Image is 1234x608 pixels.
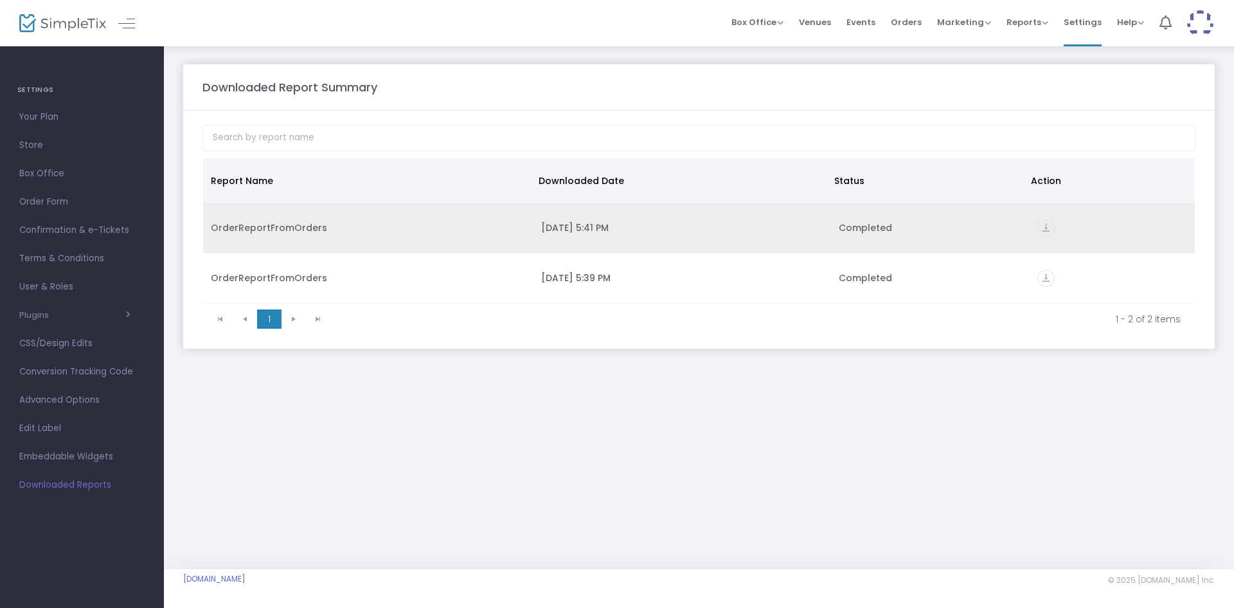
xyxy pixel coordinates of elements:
span: Events [846,6,875,39]
div: Completed [839,221,1022,234]
span: Order Form [19,194,145,210]
div: OrderReportFromOrders [211,272,526,284]
kendo-pager-info: 1 - 2 of 2 items [339,313,1181,326]
span: Confirmation & e-Tickets [19,222,145,239]
div: https://go.SimpleTix.com/y9nny [1037,270,1187,287]
div: Completed [839,272,1022,284]
input: Search by report name [202,125,1195,151]
span: Reports [1006,16,1048,28]
span: Conversion Tracking Code [19,364,145,380]
span: Embeddable Widgets [19,448,145,465]
div: 8/18/2025 5:41 PM [541,221,823,234]
th: Action [1023,158,1187,203]
span: Settings [1064,6,1102,39]
th: Report Name [203,158,531,203]
span: © 2025 [DOMAIN_NAME] Inc. [1108,575,1215,585]
span: CSS/Design Edits [19,335,145,352]
div: https://go.SimpleTix.com/y60uw [1037,219,1187,237]
span: Help [1117,16,1144,28]
span: Venues [799,6,831,39]
span: User & Roles [19,279,145,295]
i: vertical_align_bottom [1037,219,1055,237]
span: Orders [891,6,922,39]
span: Edit Label [19,420,145,437]
a: [DOMAIN_NAME] [183,574,246,584]
span: Box Office [731,16,783,28]
span: Downloaded Reports [19,477,145,493]
span: Page 1 [257,309,282,329]
a: vertical_align_bottom [1037,223,1055,236]
span: Your Plan [19,109,145,125]
button: Plugins [19,310,130,320]
i: vertical_align_bottom [1037,270,1055,287]
a: vertical_align_bottom [1037,273,1055,286]
span: Marketing [937,16,991,28]
th: Downloaded Date [531,158,826,203]
th: Status [827,158,1023,203]
div: Data table [203,158,1195,304]
div: OrderReportFromOrders [211,221,526,234]
span: Box Office [19,165,145,182]
span: Advanced Options [19,392,145,409]
h4: SETTINGS [17,77,147,103]
div: 8/18/2025 5:39 PM [541,272,823,284]
m-panel-title: Downloaded Report Summary [202,78,377,96]
span: Terms & Conditions [19,250,145,267]
span: Store [19,137,145,154]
